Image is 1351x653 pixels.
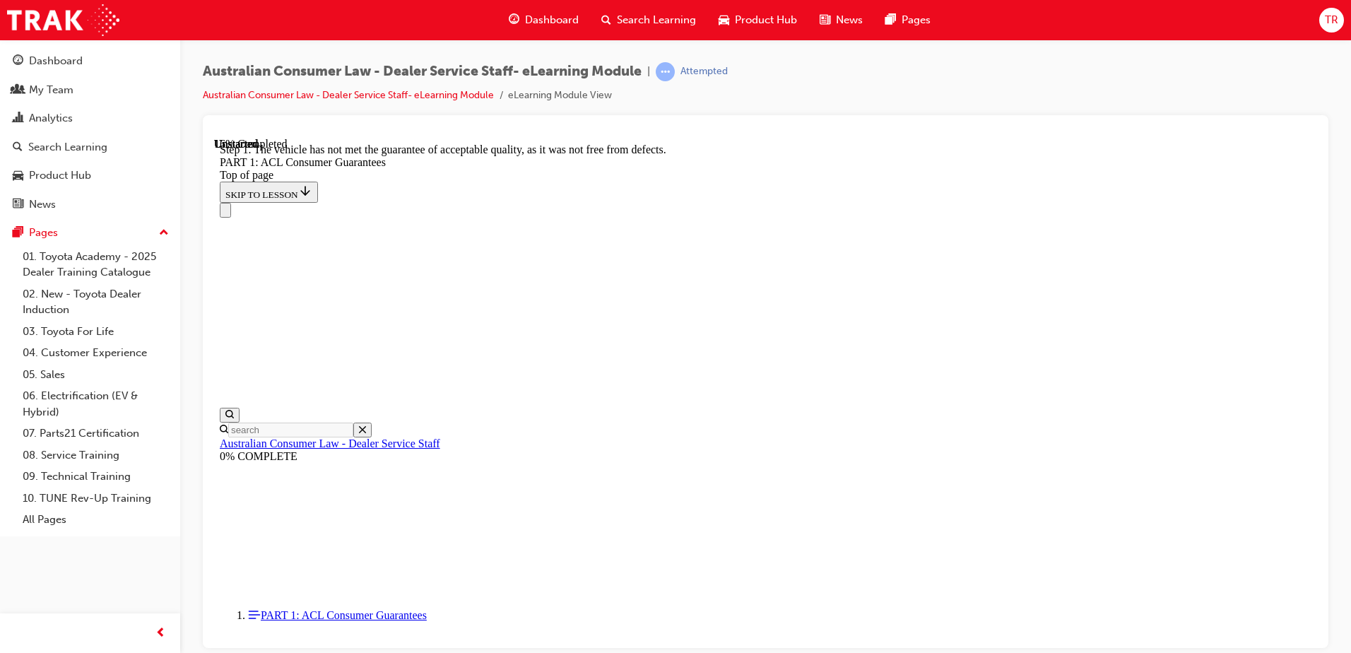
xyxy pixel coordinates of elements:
span: search-icon [601,11,611,29]
a: Australian Consumer Law - Dealer Service Staff [6,300,226,312]
a: Dashboard [6,48,175,74]
span: News [836,12,863,28]
a: Australian Consumer Law - Dealer Service Staff- eLearning Module [203,89,494,101]
span: chart-icon [13,112,23,125]
a: 05. Sales [17,364,175,386]
div: PART 1: ACL Consumer Guarantees [6,18,1097,31]
button: TR [1319,8,1344,33]
button: Pages [6,220,175,246]
a: 02. New - Toyota Dealer Induction [17,283,175,321]
a: 10. TUNE Rev-Up Training [17,488,175,510]
span: car-icon [719,11,729,29]
a: 06. Electrification (EV & Hybrid) [17,385,175,423]
div: Top of page [6,31,1097,44]
span: TR [1325,12,1338,28]
span: | [647,64,650,80]
span: people-icon [13,84,23,97]
span: SKIP TO LESSON [11,52,98,62]
span: guage-icon [509,11,519,29]
a: Analytics [6,105,175,131]
span: Australian Consumer Law - Dealer Service Staff- eLearning Module [203,64,642,80]
span: Pages [902,12,931,28]
li: eLearning Module View [508,88,612,104]
button: SKIP TO LESSON [6,44,104,65]
a: All Pages [17,509,175,531]
div: Analytics [29,110,73,127]
div: News [29,196,56,213]
a: 08. Service Training [17,445,175,466]
span: learningRecordVerb_ATTEMPT-icon [656,62,675,81]
button: Close search menu [139,285,158,300]
button: DashboardMy TeamAnalyticsSearch LearningProduct HubNews [6,45,175,220]
span: Search Learning [617,12,696,28]
div: Pages [29,225,58,241]
button: Open search menu [6,270,25,285]
div: Dashboard [29,53,83,69]
a: search-iconSearch Learning [590,6,707,35]
a: News [6,192,175,218]
div: Step 1. The vehicle has not met the guarantee of acceptable quality, as it was not free from defe... [6,6,1097,18]
span: Product Hub [735,12,797,28]
a: 01. Toyota Academy - 2025 Dealer Training Catalogue [17,246,175,283]
a: My Team [6,77,175,103]
div: Search Learning [28,139,107,155]
span: pages-icon [885,11,896,29]
a: Product Hub [6,163,175,189]
a: 07. Parts21 Certification [17,423,175,445]
div: My Team [29,82,73,98]
a: 09. Technical Training [17,466,175,488]
a: 04. Customer Experience [17,342,175,364]
a: guage-iconDashboard [497,6,590,35]
span: news-icon [820,11,830,29]
button: Close navigation menu [6,65,17,80]
span: guage-icon [13,55,23,68]
span: pages-icon [13,227,23,240]
a: news-iconNews [808,6,874,35]
a: 03. Toyota For Life [17,321,175,343]
a: Search Learning [6,134,175,160]
div: Attempted [680,65,728,78]
div: 0% COMPLETE [6,312,1097,325]
span: car-icon [13,170,23,182]
a: car-iconProduct Hub [707,6,808,35]
div: Product Hub [29,167,91,184]
a: pages-iconPages [874,6,942,35]
img: Trak [7,4,119,36]
span: search-icon [13,141,23,154]
span: news-icon [13,199,23,211]
span: prev-icon [155,625,166,642]
input: Search [14,285,139,300]
span: up-icon [159,224,169,242]
span: Dashboard [525,12,579,28]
